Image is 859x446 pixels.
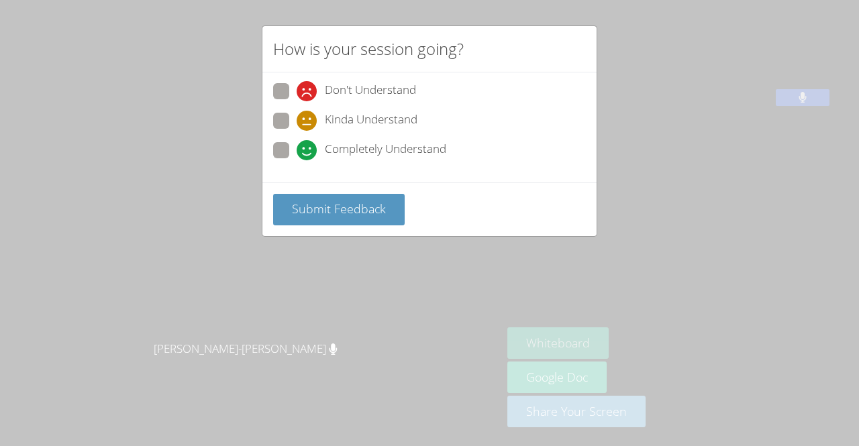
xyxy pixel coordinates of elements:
span: Submit Feedback [292,201,386,217]
span: Completely Understand [325,140,446,160]
span: Kinda Understand [325,111,417,131]
h2: How is your session going? [273,37,464,61]
span: Don't Understand [325,81,416,101]
button: Submit Feedback [273,194,405,225]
